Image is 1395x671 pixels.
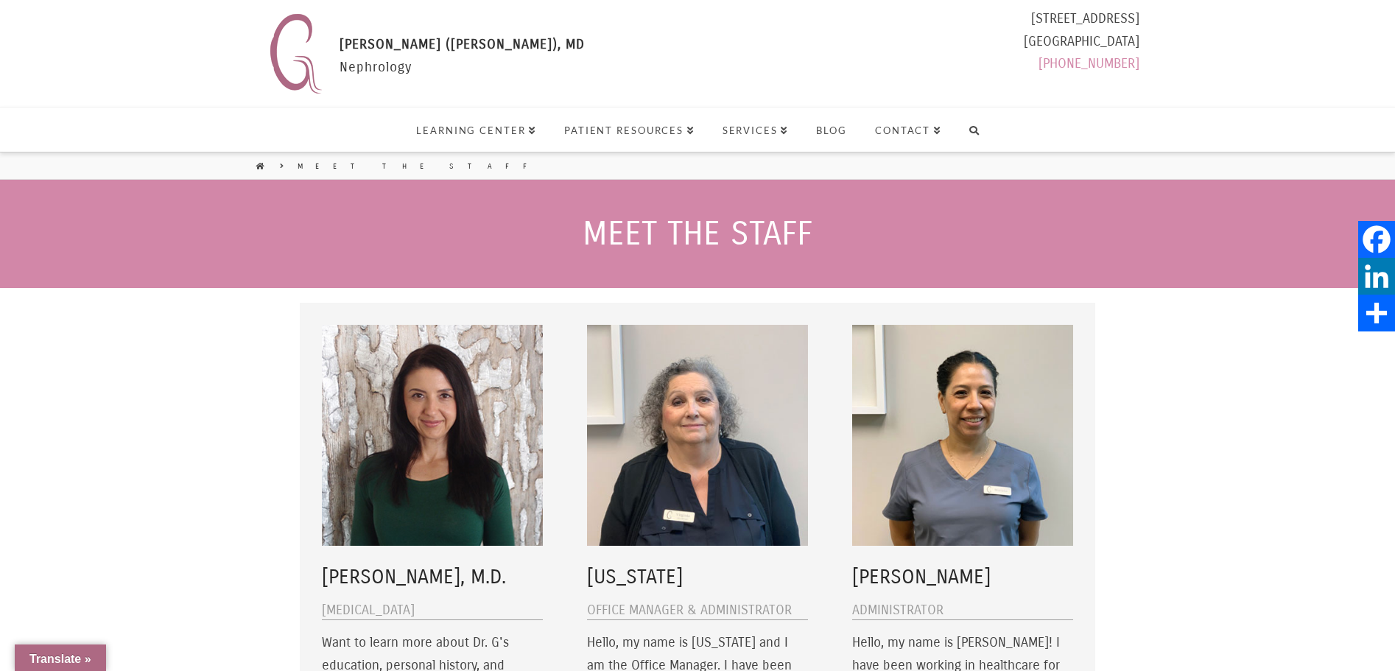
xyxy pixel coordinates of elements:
[875,126,941,136] span: Contact
[29,653,91,665] span: Translate »
[1039,55,1139,71] a: [PHONE_NUMBER]
[723,126,789,136] span: Services
[549,108,708,152] a: Patient Resources
[340,33,585,99] div: Nephrology
[852,601,1073,620] h6: Administrator
[587,601,808,620] h6: Office Manager & Administrator
[852,563,1073,591] h5: [PERSON_NAME]
[322,563,543,591] h5: [PERSON_NAME], M.D.
[587,325,808,546] img: Virginia.jpg
[340,36,585,52] span: [PERSON_NAME] ([PERSON_NAME]), MD
[416,126,536,136] span: Learning Center
[322,601,543,620] h6: [MEDICAL_DATA]
[587,563,808,591] h5: [US_STATE]
[708,108,802,152] a: Services
[263,7,328,99] img: Nephrology
[564,126,694,136] span: Patient Resources
[816,126,847,136] span: Blog
[322,325,543,546] img: Team-DrG.jpg
[401,108,549,152] a: Learning Center
[298,161,541,172] a: Meet the Staff
[860,108,955,152] a: Contact
[801,108,860,152] a: Blog
[852,325,1073,546] img: Mariana.jpg
[1358,221,1395,258] a: Facebook
[1358,258,1395,295] a: LinkedIn
[1024,7,1139,81] div: [STREET_ADDRESS] [GEOGRAPHIC_DATA]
